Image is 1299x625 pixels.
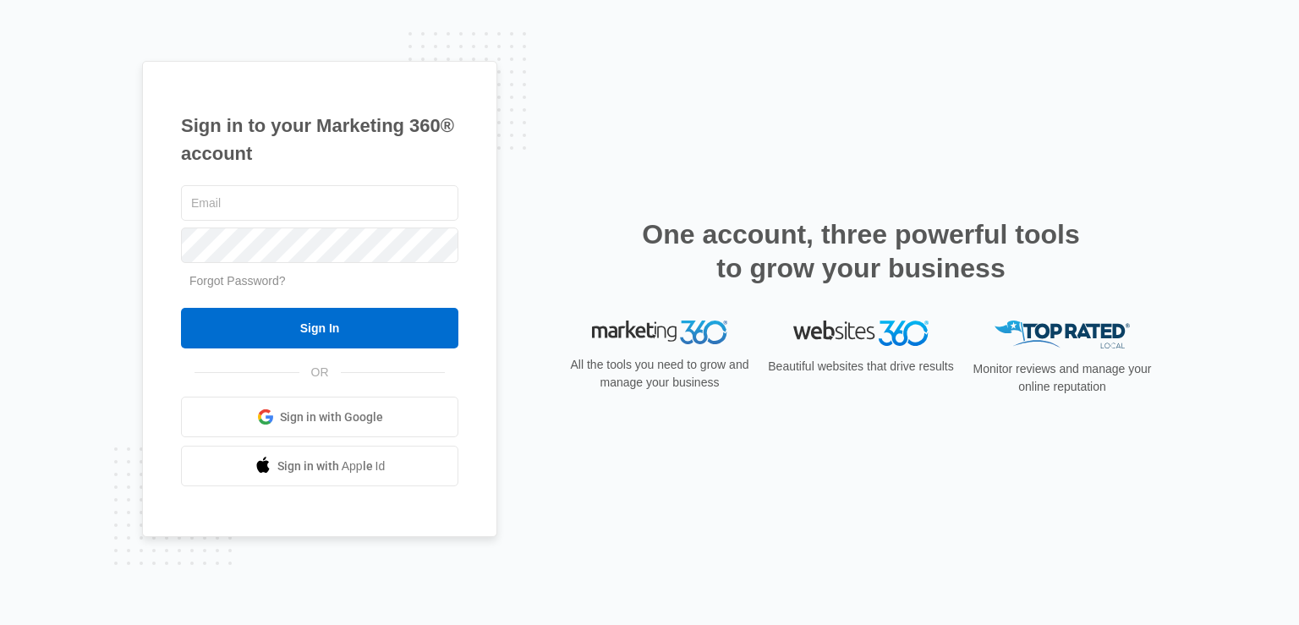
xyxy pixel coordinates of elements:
[189,274,286,288] a: Forgot Password?
[181,112,458,167] h1: Sign in to your Marketing 360® account
[565,356,754,392] p: All the tools you need to grow and manage your business
[995,321,1130,348] img: Top Rated Local
[280,408,383,426] span: Sign in with Google
[181,185,458,221] input: Email
[181,446,458,486] a: Sign in with Apple Id
[637,217,1085,285] h2: One account, three powerful tools to grow your business
[181,308,458,348] input: Sign In
[299,364,341,381] span: OR
[793,321,929,345] img: Websites 360
[967,360,1157,396] p: Monitor reviews and manage your online reputation
[181,397,458,437] a: Sign in with Google
[592,321,727,344] img: Marketing 360
[766,358,956,376] p: Beautiful websites that drive results
[277,458,386,475] span: Sign in with Apple Id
